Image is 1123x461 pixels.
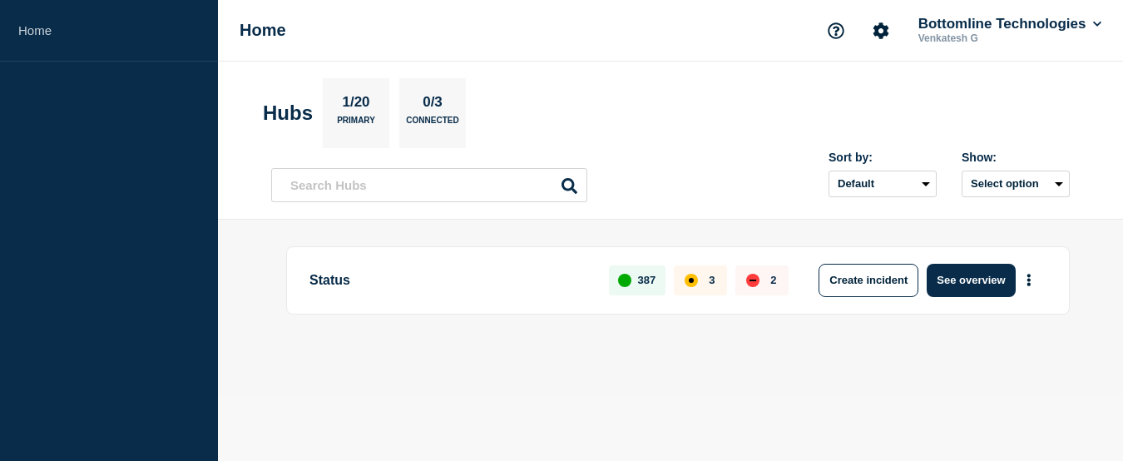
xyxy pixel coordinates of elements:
p: Venkatesh G [915,32,1088,44]
p: 0/3 [417,94,449,116]
p: 2 [770,274,776,286]
input: Search Hubs [271,168,587,202]
button: See overview [927,264,1015,297]
h1: Home [240,21,286,40]
button: Support [819,13,853,48]
p: 387 [638,274,656,286]
button: Select option [962,171,1070,197]
button: Create incident [819,264,918,297]
select: Sort by [829,171,937,197]
div: up [618,274,631,287]
div: affected [685,274,698,287]
div: Show: [962,151,1070,164]
div: Sort by: [829,151,937,164]
h2: Hubs [263,102,313,125]
p: 1/20 [336,94,376,116]
div: down [746,274,759,287]
p: 3 [709,274,715,286]
button: Account settings [863,13,898,48]
button: Bottomline Technologies [915,16,1105,32]
p: Connected [406,116,458,133]
p: Status [309,264,590,297]
button: More actions [1018,265,1040,295]
p: Primary [337,116,375,133]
